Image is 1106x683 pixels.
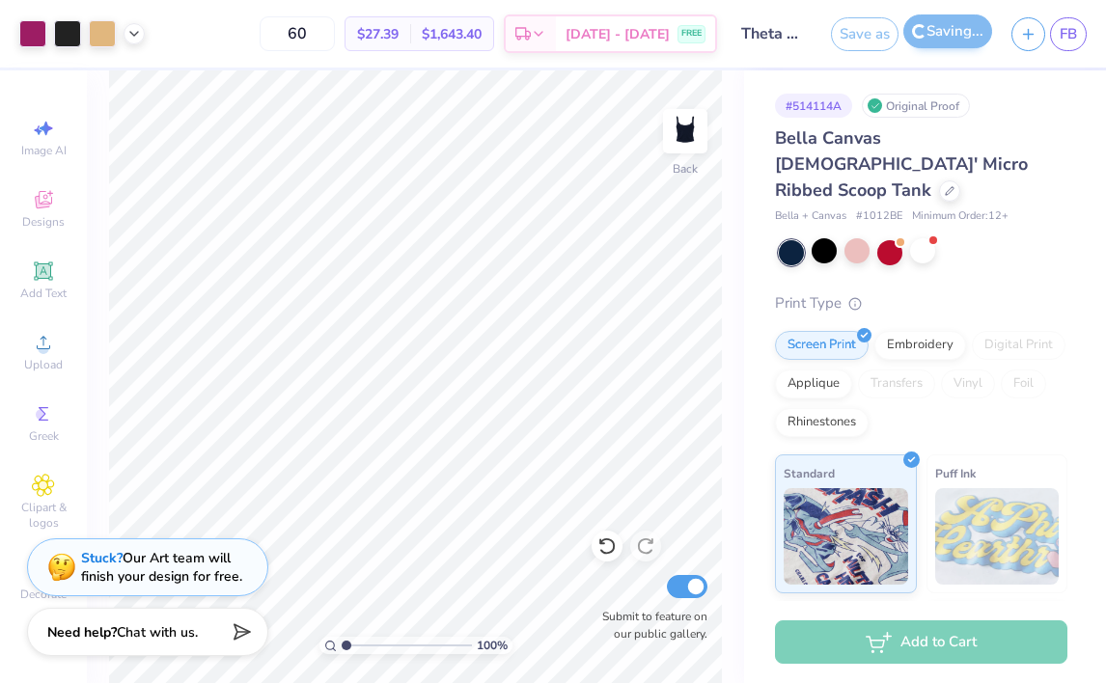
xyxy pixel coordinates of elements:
[673,160,698,178] div: Back
[1060,23,1077,45] span: FB
[260,16,335,51] input: – –
[935,463,976,483] span: Puff Ink
[20,587,67,602] span: Decorate
[1001,369,1046,398] div: Foil
[681,27,702,41] span: FREE
[1050,17,1087,51] a: FB
[775,94,852,118] div: # 514114A
[858,369,935,398] div: Transfers
[784,463,835,483] span: Standard
[20,286,67,301] span: Add Text
[727,14,821,53] input: Untitled Design
[81,549,123,567] strong: Stuck?
[972,331,1065,360] div: Digital Print
[422,24,482,44] span: $1,643.40
[117,623,198,642] span: Chat with us.
[566,24,670,44] span: [DATE] - [DATE]
[775,292,1067,314] div: Print Type
[22,214,65,230] span: Designs
[775,331,869,360] div: Screen Print
[941,369,995,398] div: Vinyl
[592,608,707,642] label: Submit to feature on our public gallery.
[775,126,1028,202] span: Bella Canvas [DEMOGRAPHIC_DATA]' Micro Ribbed Scoop Tank
[856,208,902,225] span: # 1012BE
[477,637,508,654] span: 100 %
[862,94,970,118] div: Original Proof
[784,488,908,585] img: Standard
[47,623,117,642] strong: Need help?
[935,488,1060,585] img: Puff Ink
[10,500,77,531] span: Clipart & logos
[24,357,63,372] span: Upload
[775,408,869,437] div: Rhinestones
[874,331,966,360] div: Embroidery
[666,112,705,150] img: Back
[912,208,1009,225] span: Minimum Order: 12 +
[775,369,852,398] div: Applique
[775,208,846,225] span: Bella + Canvas
[357,24,399,44] span: $27.39
[21,143,67,158] span: Image AI
[81,549,242,586] div: Our Art team will finish your design for free.
[29,428,59,444] span: Greek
